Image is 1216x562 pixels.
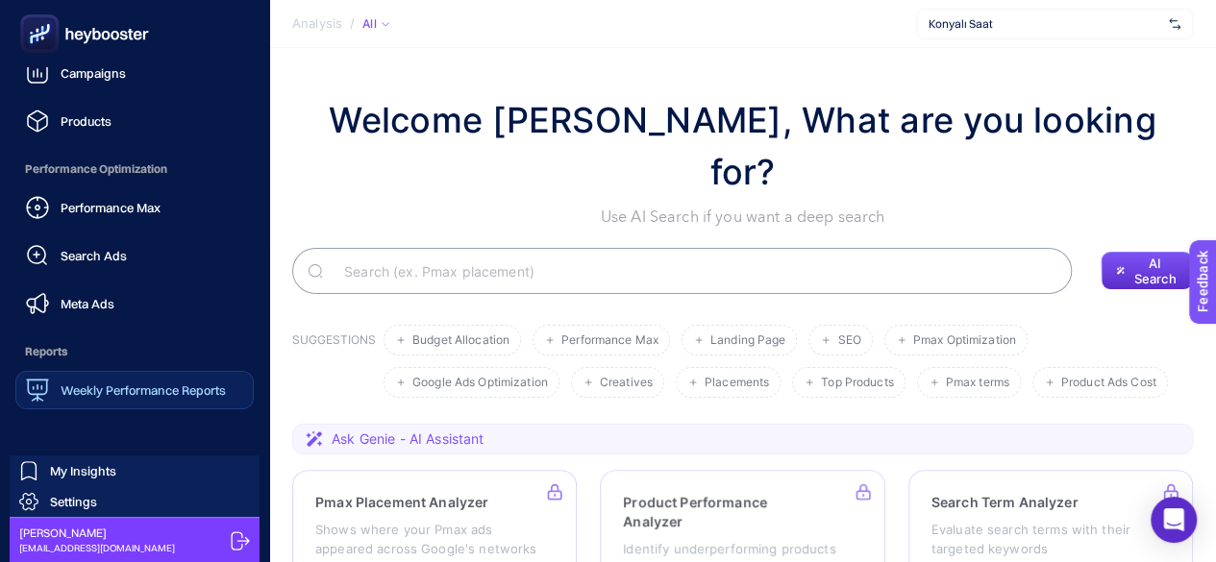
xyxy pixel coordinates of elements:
div: All [362,16,389,32]
span: SEO [837,333,860,348]
div: Open Intercom Messenger [1151,497,1197,543]
h1: Welcome [PERSON_NAME], What are you looking for? [292,94,1193,198]
span: Search Ads [61,248,127,263]
span: / [350,15,355,31]
button: AI Search [1101,252,1194,290]
span: Feedback [12,6,73,21]
a: Search Ads [15,236,254,275]
a: Campaigns [15,54,254,92]
a: Products [15,102,254,140]
a: Settings [10,486,260,517]
a: Performance Max [15,188,254,227]
span: Performance Optimization [15,150,254,188]
span: Campaigns [61,65,126,81]
span: Meta Ads [61,296,114,311]
span: Performance Max [561,333,658,348]
span: Performance Max [61,200,161,215]
span: Reports [15,332,254,371]
span: Analysis [292,16,342,32]
span: Settings [50,494,97,509]
span: Pmax Optimization [913,333,1016,348]
span: Ask Genie - AI Assistant [332,429,484,449]
span: [EMAIL_ADDRESS][DOMAIN_NAME] [19,541,175,555]
span: Placements [705,376,769,390]
span: AI Search [1132,256,1178,286]
a: My Insights [10,455,260,486]
span: Konyalı Saat [929,16,1161,32]
span: Creatives [600,376,653,390]
span: Landing Page [710,333,785,348]
input: Search [329,244,1056,298]
span: [PERSON_NAME] [19,525,175,541]
span: Weekly Performance Reports [61,382,226,398]
span: Product Ads Cost [1061,376,1156,390]
span: Products [61,113,112,129]
span: Top Products [821,376,893,390]
span: Pmax terms [946,376,1009,390]
span: Budget Allocation [412,333,509,348]
img: svg%3e [1169,14,1180,34]
span: Google Ads Optimization [412,376,548,390]
a: Meta Ads [15,284,254,323]
a: Weekly Performance Reports [15,371,254,409]
h3: SUGGESTIONS [292,332,376,398]
span: My Insights [50,463,116,478]
p: Use AI Search if you want a deep search [292,206,1193,229]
